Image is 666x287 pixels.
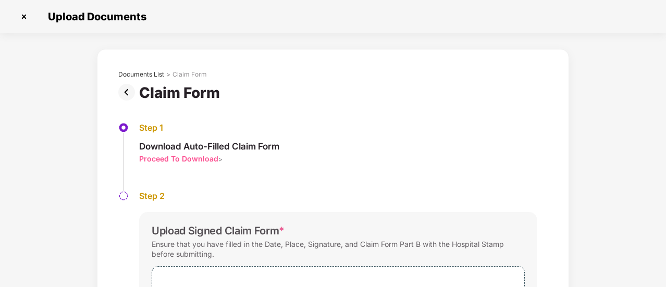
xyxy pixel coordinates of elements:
img: svg+xml;base64,PHN2ZyBpZD0iU3RlcC1BY3RpdmUtMzJ4MzIiIHhtbG5zPSJodHRwOi8vd3d3LnczLm9yZy8yMDAwL3N2Zy... [118,122,129,133]
div: Documents List [118,70,164,79]
img: svg+xml;base64,PHN2ZyBpZD0iUHJldi0zMngzMiIgeG1sbnM9Imh0dHA6Ly93d3cudzMub3JnLzIwMDAvc3ZnIiB3aWR0aD... [118,84,139,101]
div: Download Auto-Filled Claim Form [139,141,279,152]
div: Proceed To Download [139,154,218,164]
div: Upload Signed Claim Form [152,224,285,237]
img: svg+xml;base64,PHN2ZyBpZD0iQ3Jvc3MtMzJ4MzIiIHhtbG5zPSJodHRwOi8vd3d3LnczLm9yZy8yMDAwL3N2ZyIgd2lkdG... [16,8,32,25]
div: Step 2 [139,191,537,202]
div: Ensure that you have filled in the Date, Place, Signature, and Claim Form Part B with the Hospita... [152,237,525,261]
span: > [218,155,223,163]
span: Upload Documents [38,10,152,23]
div: > [166,70,170,79]
div: Claim Form [172,70,207,79]
div: Step 1 [139,122,279,133]
div: Claim Form [139,84,224,102]
img: svg+xml;base64,PHN2ZyBpZD0iU3RlcC1QZW5kaW5nLTMyeDMyIiB4bWxucz0iaHR0cDovL3d3dy53My5vcmcvMjAwMC9zdm... [118,191,129,201]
